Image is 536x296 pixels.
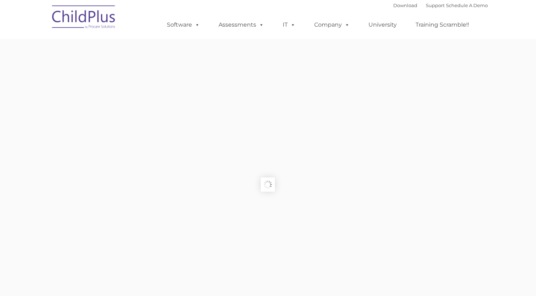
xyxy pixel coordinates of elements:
[393,2,488,8] font: |
[408,18,476,32] a: Training Scramble!!
[393,2,417,8] a: Download
[361,18,404,32] a: University
[211,18,271,32] a: Assessments
[276,18,303,32] a: IT
[426,2,445,8] a: Support
[160,18,207,32] a: Software
[446,2,488,8] a: Schedule A Demo
[307,18,357,32] a: Company
[49,0,119,36] img: ChildPlus by Procare Solutions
